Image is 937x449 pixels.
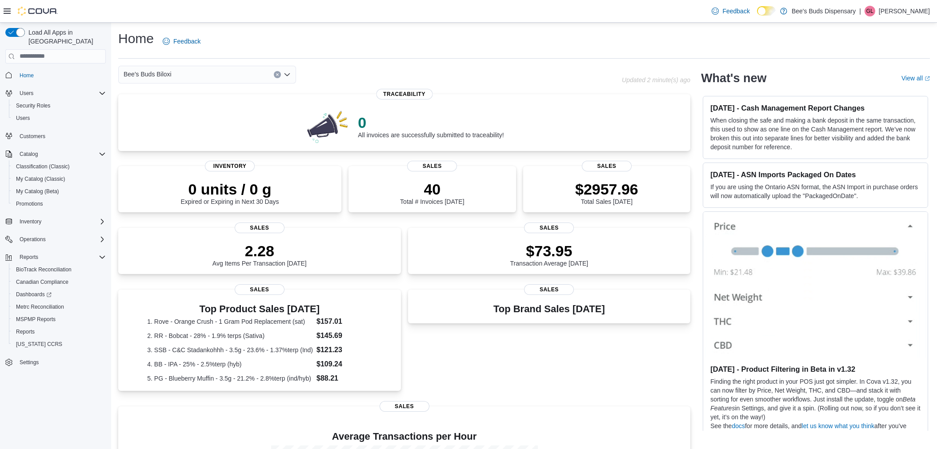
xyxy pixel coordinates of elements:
[16,328,35,335] span: Reports
[757,6,776,16] input: Dark Mode
[147,317,313,326] dt: 1. Rove - Orange Crush - 1 Gram Pod Replacement (sat)
[12,264,106,275] span: BioTrack Reconciliation
[316,373,372,384] dd: $88.21
[118,30,154,48] h1: Home
[407,161,457,171] span: Sales
[16,70,106,81] span: Home
[16,163,70,170] span: Classification (Classic)
[16,70,37,81] a: Home
[16,115,30,122] span: Users
[9,112,109,124] button: Users
[701,71,766,85] h2: What's new
[235,223,284,233] span: Sales
[20,254,38,261] span: Reports
[12,314,59,325] a: MSPMP Reports
[2,87,109,99] button: Users
[802,422,874,429] a: let us know what you think
[16,357,106,368] span: Settings
[710,103,921,112] h3: [DATE] - Cash Management Report Changes
[9,326,109,338] button: Reports
[16,278,68,286] span: Canadian Compliance
[12,100,106,111] span: Security Roles
[20,218,41,225] span: Inventory
[12,264,75,275] a: BioTrack Reconciliation
[305,108,351,144] img: 0
[16,131,106,142] span: Customers
[16,316,56,323] span: MSPMP Reports
[9,99,109,112] button: Security Roles
[20,72,34,79] span: Home
[9,313,109,326] button: MSPMP Reports
[284,71,291,78] button: Open list of options
[316,316,372,327] dd: $157.01
[2,148,109,160] button: Catalog
[16,216,45,227] button: Inventory
[12,339,106,350] span: Washington CCRS
[16,88,37,99] button: Users
[16,234,106,245] span: Operations
[622,76,690,83] p: Updated 2 minute(s) ago
[16,252,106,262] span: Reports
[159,32,204,50] a: Feedback
[400,180,464,198] p: 40
[865,6,875,16] div: Graham Lamb
[16,131,49,142] a: Customers
[12,302,106,312] span: Metrc Reconciliation
[12,113,33,123] a: Users
[16,188,59,195] span: My Catalog (Beta)
[12,302,68,312] a: Metrc Reconciliation
[16,291,52,298] span: Dashboards
[12,289,55,300] a: Dashboards
[575,180,638,205] div: Total Sales [DATE]
[866,6,873,16] span: GL
[16,303,64,310] span: Metrc Reconciliation
[12,199,106,209] span: Promotions
[12,326,106,337] span: Reports
[212,242,307,267] div: Avg Items Per Transaction [DATE]
[16,175,65,183] span: My Catalog (Classic)
[925,76,930,81] svg: External link
[12,277,72,287] a: Canadian Compliance
[16,200,43,207] span: Promotions
[710,421,921,439] p: See the for more details, and after you’ve given it a try.
[510,242,589,260] p: $73.95
[181,180,279,198] p: 0 units / 0 g
[12,161,106,172] span: Classification (Classic)
[901,75,930,82] a: View allExternal link
[16,216,106,227] span: Inventory
[2,69,109,82] button: Home
[16,234,49,245] button: Operations
[792,6,856,16] p: Bee's Buds Dispensary
[125,431,683,442] h4: Average Transactions per Hour
[20,90,33,97] span: Users
[722,7,749,16] span: Feedback
[16,149,41,159] button: Catalog
[12,289,106,300] span: Dashboards
[9,160,109,173] button: Classification (Classic)
[710,365,921,374] h3: [DATE] - Product Filtering in Beta in v1.32
[493,304,605,314] h3: Top Brand Sales [DATE]
[859,6,861,16] p: |
[400,180,464,205] div: Total # Invoices [DATE]
[879,6,930,16] p: [PERSON_NAME]
[16,341,62,348] span: [US_STATE] CCRS
[212,242,307,260] p: 2.28
[9,338,109,350] button: [US_STATE] CCRS
[316,330,372,341] dd: $145.69
[20,236,46,243] span: Operations
[9,185,109,198] button: My Catalog (Beta)
[710,170,921,179] h3: [DATE] - ASN Imports Packaged On Dates
[181,180,279,205] div: Expired or Expiring in Next 30 Days
[12,113,106,123] span: Users
[380,401,429,412] span: Sales
[12,326,38,337] a: Reports
[9,276,109,288] button: Canadian Compliance
[710,396,916,412] em: Beta Features
[358,114,504,131] p: 0
[12,277,106,287] span: Canadian Compliance
[173,37,200,46] span: Feedback
[708,2,753,20] a: Feedback
[16,357,42,368] a: Settings
[147,331,313,340] dt: 2. RR - Bobcat - 28% - 1.9% terps (Sativa)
